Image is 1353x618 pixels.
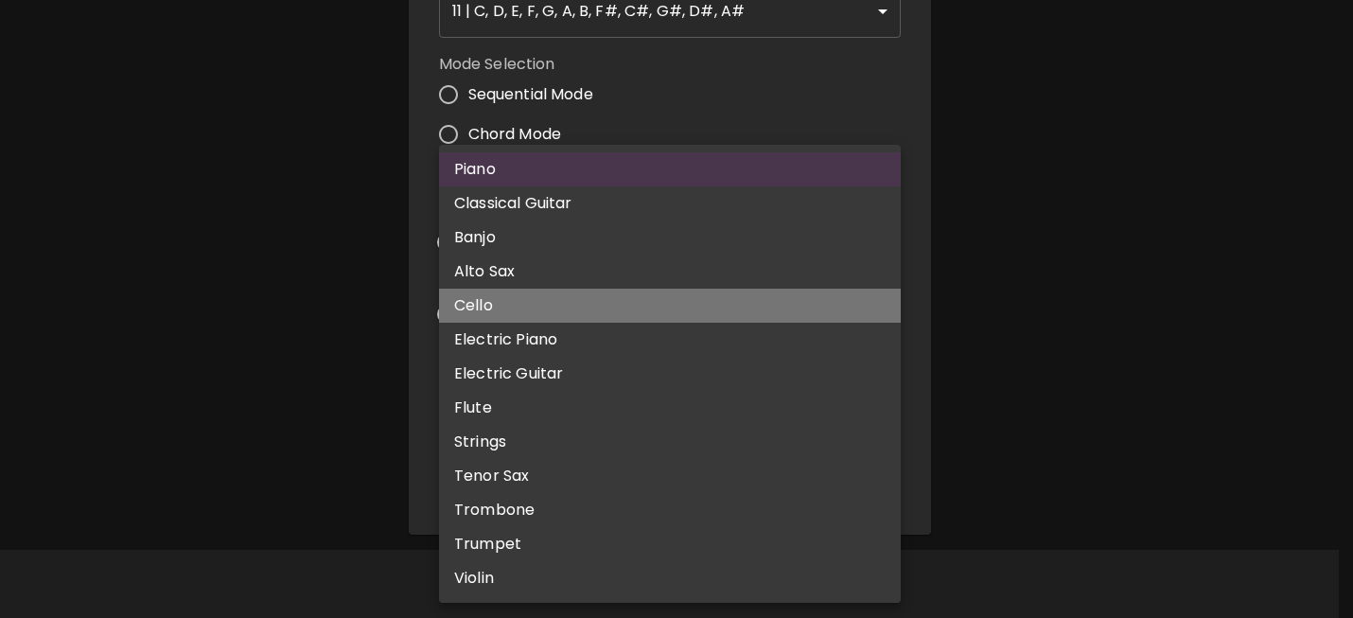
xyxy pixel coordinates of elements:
li: Electric Piano [439,323,901,357]
li: Banjo [439,221,901,255]
li: Trombone [439,493,901,527]
li: Strings [439,425,901,459]
li: Violin [439,561,901,595]
li: Electric Guitar [439,357,901,391]
li: Tenor Sax [439,459,901,493]
li: Trumpet [439,527,901,561]
li: Classical Guitar [439,186,901,221]
li: Flute [439,391,901,425]
li: Cello [439,289,901,323]
li: Piano [439,152,901,186]
li: Alto Sax [439,255,901,289]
